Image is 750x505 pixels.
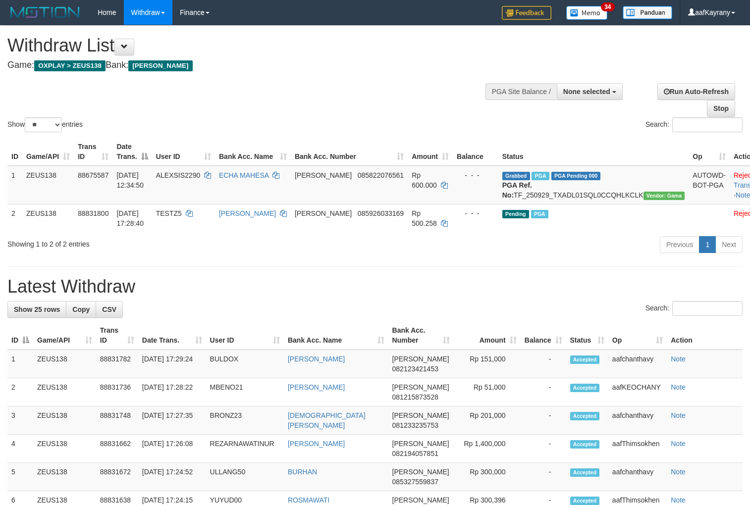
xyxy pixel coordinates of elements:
[96,378,138,406] td: 88831736
[521,378,566,406] td: -
[7,277,743,297] h1: Latest Withdraw
[22,138,74,166] th: Game/API: activate to sort column ascending
[116,209,144,227] span: [DATE] 17:28:40
[72,305,90,313] span: Copy
[7,301,66,318] a: Show 25 rows
[454,435,520,463] td: Rp 1,400,000
[96,350,138,378] td: 88831782
[102,305,116,313] span: CSV
[454,463,520,491] td: Rp 300,000
[671,496,686,504] a: Note
[206,350,284,378] td: BULDOX
[453,138,498,166] th: Balance
[358,209,404,217] span: Copy 085926033169 to clipboard
[608,321,667,350] th: Op: activate to sort column ascending
[138,378,206,406] td: [DATE] 17:28:22
[715,236,743,253] a: Next
[33,321,96,350] th: Game/API: activate to sort column ascending
[152,138,215,166] th: User ID: activate to sort column ascending
[392,355,449,363] span: [PERSON_NAME]
[502,181,532,199] b: PGA Ref. No:
[7,166,22,204] td: 1
[284,321,388,350] th: Bank Acc. Name: activate to sort column ascending
[288,383,345,391] a: [PERSON_NAME]
[392,421,438,429] span: Copy 081233235753 to clipboard
[288,411,366,429] a: [DEMOGRAPHIC_DATA] [PERSON_NAME]
[570,412,600,420] span: Accepted
[288,468,317,476] a: BURHAN
[531,210,548,218] span: Marked by aafmaleo
[454,406,520,435] td: Rp 201,000
[412,209,437,227] span: Rp 500.258
[7,350,33,378] td: 1
[206,378,284,406] td: MBENO21
[498,138,689,166] th: Status
[7,117,83,132] label: Show entries
[215,138,291,166] th: Bank Acc. Name: activate to sort column ascending
[566,6,608,20] img: Button%20Memo.svg
[570,440,600,449] span: Accepted
[671,383,686,391] a: Note
[498,166,689,204] td: TF_250929_TXADL01SQL0CCQHLKCLK
[206,435,284,463] td: REZARNAWATINUR
[392,365,438,373] span: Copy 082123421453 to clipboard
[566,321,608,350] th: Status: activate to sort column ascending
[557,83,623,100] button: None selected
[78,171,108,179] span: 88675587
[22,204,74,232] td: ZEUS138
[563,88,610,96] span: None selected
[96,463,138,491] td: 88831672
[7,406,33,435] td: 3
[156,209,182,217] span: TESTZ5
[457,170,494,180] div: - - -
[643,192,685,200] span: Vendor URL: https://trx31.1velocity.biz
[7,321,33,350] th: ID: activate to sort column descending
[601,2,614,11] span: 34
[33,406,96,435] td: ZEUS138
[116,171,144,189] span: [DATE] 12:34:50
[660,236,699,253] a: Previous
[295,209,352,217] span: [PERSON_NAME]
[707,100,735,117] a: Stop
[392,478,438,486] span: Copy 085327559837 to clipboard
[392,383,449,391] span: [PERSON_NAME]
[521,321,566,350] th: Balance: activate to sort column ascending
[608,378,667,406] td: aafKEOCHANY
[7,204,22,232] td: 2
[138,406,206,435] td: [DATE] 17:27:35
[392,440,449,448] span: [PERSON_NAME]
[608,406,667,435] td: aafchanthavy
[502,6,551,20] img: Feedback.jpg
[78,209,108,217] span: 88831800
[608,350,667,378] td: aafchanthavy
[33,350,96,378] td: ZEUS138
[33,463,96,491] td: ZEUS138
[645,301,743,316] label: Search:
[7,36,490,55] h1: Withdraw List
[74,138,112,166] th: Trans ID: activate to sort column ascending
[7,5,83,20] img: MOTION_logo.png
[206,463,284,491] td: ULLANG50
[33,435,96,463] td: ZEUS138
[570,355,600,364] span: Accepted
[645,117,743,132] label: Search:
[96,435,138,463] td: 88831662
[392,496,449,504] span: [PERSON_NAME]
[521,463,566,491] td: -
[138,321,206,350] th: Date Trans.: activate to sort column ascending
[206,406,284,435] td: BRONZ23
[25,117,62,132] select: Showentries
[521,406,566,435] td: -
[219,171,268,179] a: ECHA MAHESA
[454,350,520,378] td: Rp 151,000
[33,378,96,406] td: ZEUS138
[570,384,600,392] span: Accepted
[138,463,206,491] td: [DATE] 17:24:52
[551,172,601,180] span: PGA Pending
[570,468,600,477] span: Accepted
[112,138,152,166] th: Date Trans.: activate to sort column descending
[532,172,549,180] span: Marked by aafpengsreynich
[7,60,490,70] h4: Game: Bank:
[457,208,494,218] div: - - -
[7,138,22,166] th: ID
